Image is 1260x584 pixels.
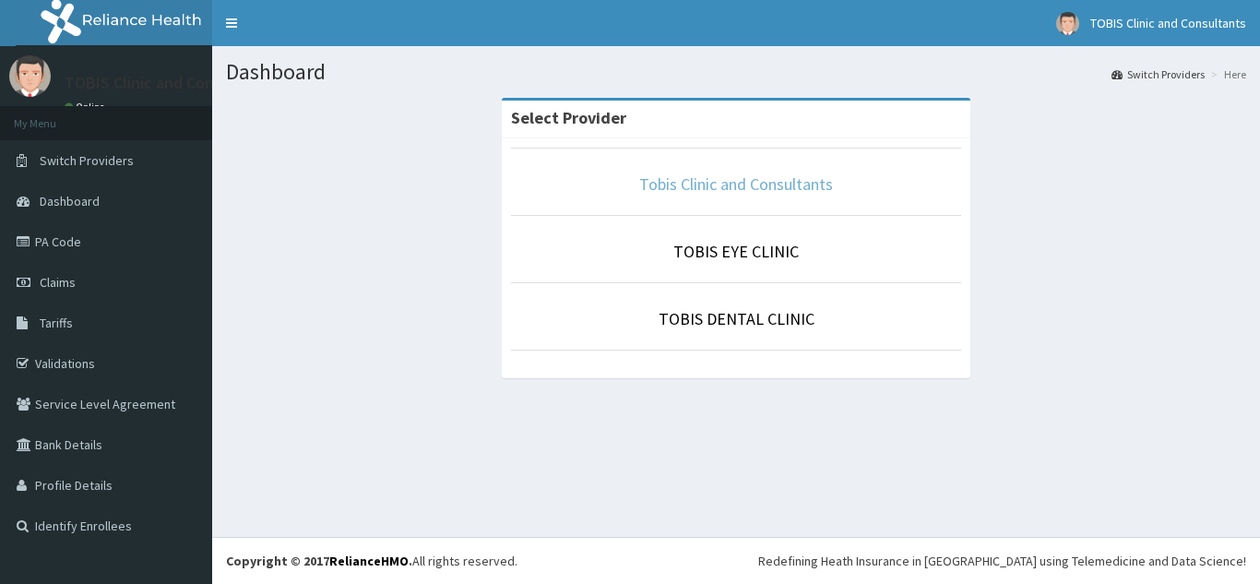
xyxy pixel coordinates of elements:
[659,308,814,329] a: TOBIS DENTAL CLINIC
[511,107,626,128] strong: Select Provider
[1111,66,1205,82] a: Switch Providers
[65,75,274,91] p: TOBIS Clinic and Consultants
[673,241,799,262] a: TOBIS EYE CLINIC
[226,553,412,569] strong: Copyright © 2017 .
[1090,15,1246,31] span: TOBIS Clinic and Consultants
[1207,66,1246,82] li: Here
[40,274,76,291] span: Claims
[329,553,409,569] a: RelianceHMO
[40,193,100,209] span: Dashboard
[758,552,1246,570] div: Redefining Heath Insurance in [GEOGRAPHIC_DATA] using Telemedicine and Data Science!
[1056,12,1079,35] img: User Image
[226,60,1246,84] h1: Dashboard
[639,173,833,195] a: Tobis Clinic and Consultants
[65,101,109,113] a: Online
[212,537,1260,584] footer: All rights reserved.
[9,55,51,97] img: User Image
[40,152,134,169] span: Switch Providers
[40,315,73,331] span: Tariffs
